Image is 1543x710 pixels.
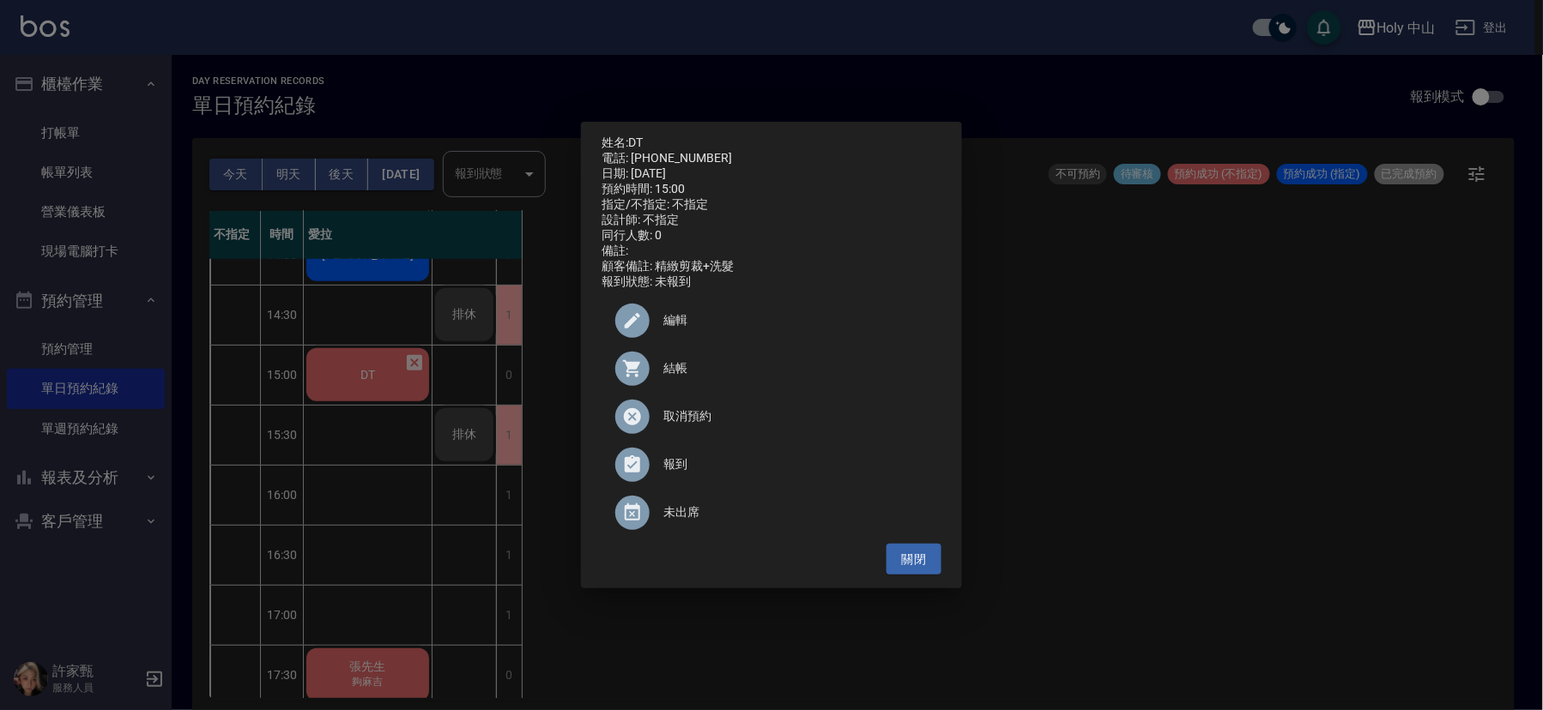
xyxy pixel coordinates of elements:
[663,455,928,473] span: 報到
[602,489,941,537] div: 未出席
[628,135,643,149] a: DT
[602,274,941,290] div: 報到狀態: 未報到
[886,544,941,575] button: 關閉
[602,297,941,345] div: 編輯
[663,503,928,521] span: 未出席
[663,359,928,377] span: 結帳
[602,197,941,213] div: 指定/不指定: 不指定
[602,259,941,274] div: 顧客備註: 精緻剪裁+洗髮
[602,135,941,151] p: 姓名:
[602,151,941,166] div: 電話: [PHONE_NUMBER]
[602,441,941,489] div: 報到
[663,407,928,425] span: 取消預約
[602,166,941,182] div: 日期: [DATE]
[663,311,928,329] span: 編輯
[602,244,941,259] div: 備註:
[602,228,941,244] div: 同行人數: 0
[602,182,941,197] div: 預約時間: 15:00
[602,393,941,441] div: 取消預約
[602,345,941,393] a: 結帳
[602,213,941,228] div: 設計師: 不指定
